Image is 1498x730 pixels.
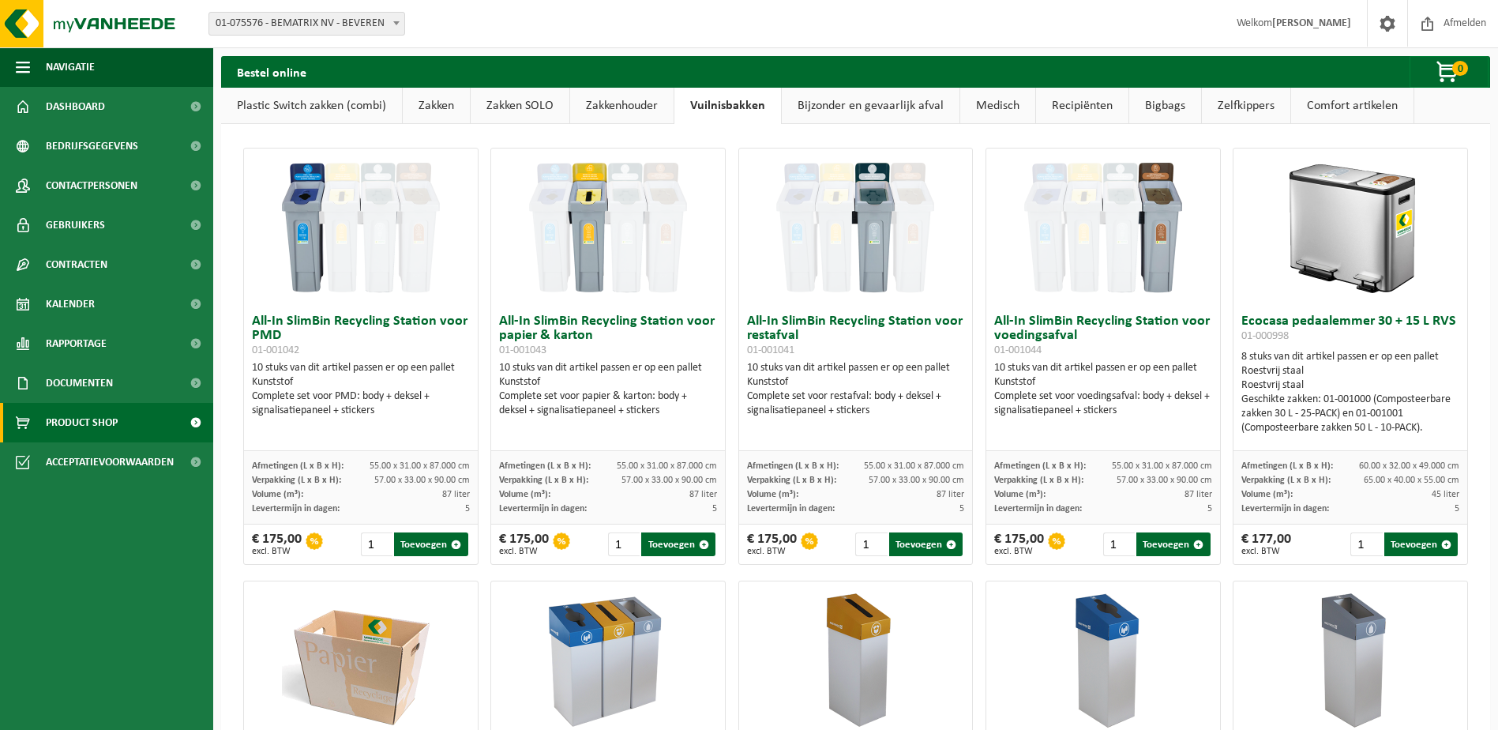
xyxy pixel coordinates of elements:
[221,88,402,124] a: Plastic Switch zakken (combi)
[252,490,303,499] span: Volume (m³):
[1241,476,1331,485] span: Verpakking (L x B x H):
[747,375,965,389] div: Kunststof
[46,284,95,324] span: Kalender
[361,532,392,556] input: 1
[1241,378,1459,393] div: Roestvrij staal
[994,532,1044,556] div: € 175,00
[1241,393,1459,435] div: Geschikte zakken: 01-001000 (Composteerbare zakken 30 L - 25-PACK) en 01-001001 (Composteerbare z...
[617,461,717,471] span: 55.00 x 31.00 x 87.000 cm
[499,490,550,499] span: Volume (m³):
[252,344,299,356] span: 01-001042
[1112,461,1212,471] span: 55.00 x 31.00 x 87.000 cm
[994,361,1212,418] div: 10 stuks van dit artikel passen er op een pallet
[960,88,1035,124] a: Medisch
[747,314,965,357] h3: All-In SlimBin Recycling Station voor restafval
[1241,350,1459,435] div: 8 stuks van dit artikel passen er op een pallet
[1359,461,1459,471] span: 60.00 x 32.00 x 49.000 cm
[46,126,138,166] span: Bedrijfsgegevens
[994,375,1212,389] div: Kunststof
[209,13,404,35] span: 01-075576 - BEMATRIX NV - BEVEREN
[570,88,674,124] a: Zakkenhouder
[221,56,322,87] h2: Bestel online
[499,504,587,514] span: Levertermijn in dagen:
[674,88,781,124] a: Vuilnisbakken
[499,532,549,556] div: € 175,00
[747,361,965,418] div: 10 stuks van dit artikel passen er op een pallet
[499,389,717,418] div: Complete set voor papier & karton: body + deksel + signalisatiepaneel + stickers
[1024,149,1182,307] img: 01-001044
[394,532,467,556] button: Toevoegen
[1350,532,1382,556] input: 1
[499,375,717,389] div: Kunststof
[46,166,137,205] span: Contactpersonen
[864,461,964,471] span: 55.00 x 31.00 x 87.000 cm
[747,532,797,556] div: € 175,00
[499,547,549,556] span: excl. BTW
[1241,504,1329,514] span: Levertermijn in dagen:
[252,389,470,418] div: Complete set voor PMD: body + deksel + signalisatiepaneel + stickers
[499,476,588,485] span: Verpakking (L x B x H):
[1432,490,1459,499] span: 45 liter
[1291,88,1414,124] a: Comfort artikelen
[994,476,1083,485] span: Verpakking (L x B x H):
[1241,461,1333,471] span: Afmetingen (L x B x H):
[1241,490,1293,499] span: Volume (m³):
[499,314,717,357] h3: All-In SlimBin Recycling Station voor papier & karton
[1455,504,1459,514] span: 5
[1241,547,1291,556] span: excl. BTW
[46,403,118,442] span: Product Shop
[994,504,1082,514] span: Levertermijn in dagen:
[499,361,717,418] div: 10 stuks van dit artikel passen er op een pallet
[46,47,95,87] span: Navigatie
[776,149,934,307] img: 01-001041
[747,344,794,356] span: 01-001041
[994,490,1046,499] span: Volume (m³):
[252,547,302,556] span: excl. BTW
[465,504,470,514] span: 5
[747,490,798,499] span: Volume (m³):
[499,461,591,471] span: Afmetingen (L x B x H):
[1272,17,1351,29] strong: [PERSON_NAME]
[1207,504,1212,514] span: 5
[499,344,546,356] span: 01-001043
[442,490,470,499] span: 87 liter
[252,314,470,357] h3: All-In SlimBin Recycling Station voor PMD
[1241,314,1459,346] h3: Ecocasa pedaalemmer 30 + 15 L RVS
[1241,532,1291,556] div: € 177,00
[252,461,344,471] span: Afmetingen (L x B x H):
[621,476,717,485] span: 57.00 x 33.00 x 90.00 cm
[1185,490,1212,499] span: 87 liter
[1103,532,1135,556] input: 1
[747,547,797,556] span: excl. BTW
[994,461,1086,471] span: Afmetingen (L x B x H):
[46,245,107,284] span: Contracten
[252,361,470,418] div: 10 stuks van dit artikel passen er op een pallet
[747,476,836,485] span: Verpakking (L x B x H):
[46,324,107,363] span: Rapportage
[529,149,687,307] img: 01-001043
[782,88,959,124] a: Bijzonder en gevaarlijk afval
[959,504,964,514] span: 5
[869,476,964,485] span: 57.00 x 33.00 x 90.00 cm
[994,389,1212,418] div: Complete set voor voedingsafval: body + deksel + signalisatiepaneel + stickers
[1129,88,1201,124] a: Bigbags
[747,461,839,471] span: Afmetingen (L x B x H):
[252,476,341,485] span: Verpakking (L x B x H):
[374,476,470,485] span: 57.00 x 33.00 x 90.00 cm
[46,205,105,245] span: Gebruikers
[994,344,1042,356] span: 01-001044
[1241,330,1289,342] span: 01-000998
[282,149,440,307] img: 01-001042
[46,363,113,403] span: Documenten
[1452,61,1468,76] span: 0
[252,375,470,389] div: Kunststof
[747,389,965,418] div: Complete set voor restafval: body + deksel + signalisatiepaneel + stickers
[370,461,470,471] span: 55.00 x 31.00 x 87.000 cm
[46,442,174,482] span: Acceptatievoorwaarden
[1117,476,1212,485] span: 57.00 x 33.00 x 90.00 cm
[46,87,105,126] span: Dashboard
[1364,476,1459,485] span: 65.00 x 40.00 x 55.00 cm
[208,12,405,36] span: 01-075576 - BEMATRIX NV - BEVEREN
[1384,532,1458,556] button: Toevoegen
[608,532,640,556] input: 1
